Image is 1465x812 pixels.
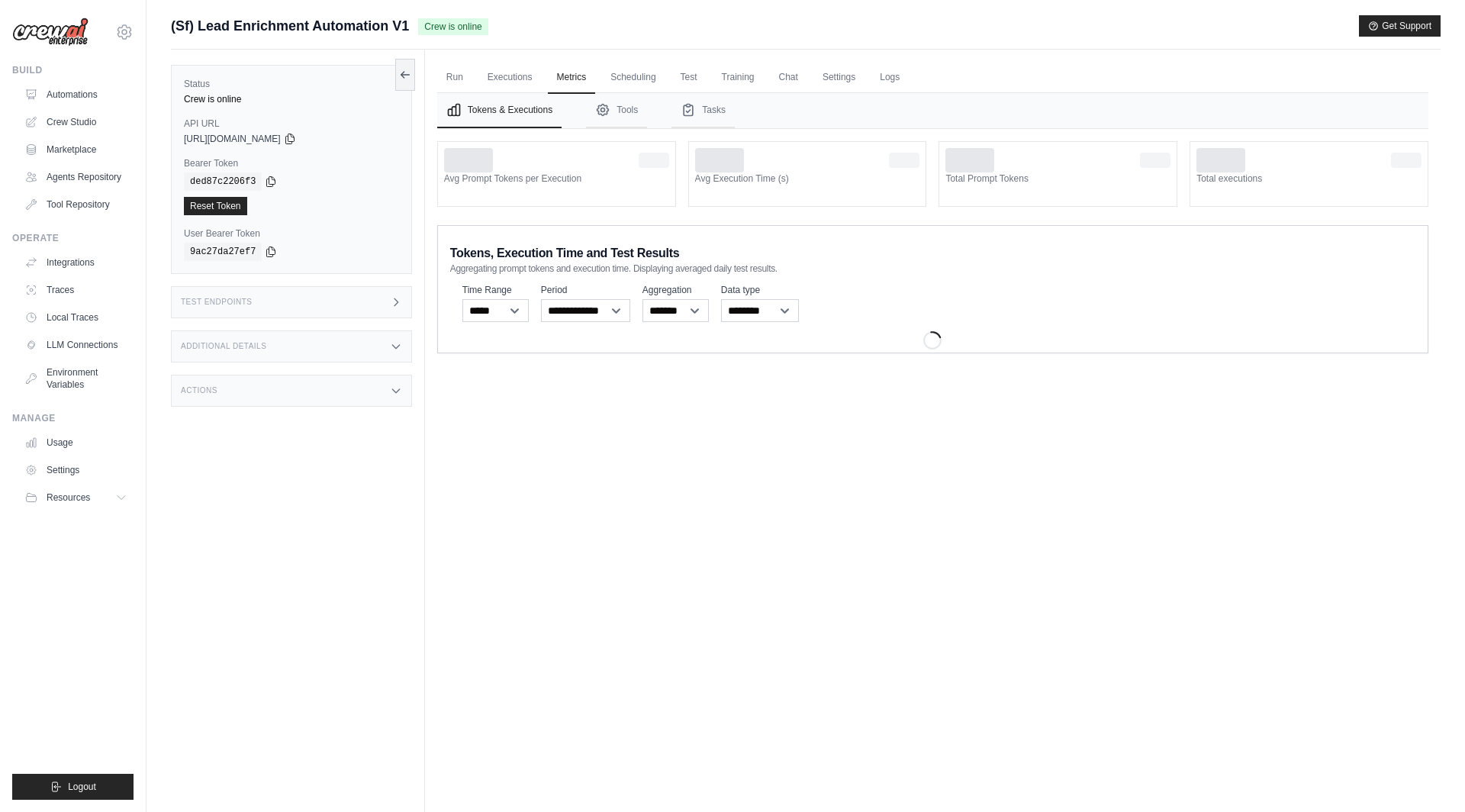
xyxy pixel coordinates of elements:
[12,412,134,424] div: Manage
[1196,172,1422,185] dt: Total executions
[642,284,709,296] label: Aggregation
[18,110,134,134] a: Crew Studio
[184,197,247,215] a: Reset Token
[418,18,488,35] span: Crew is online
[945,172,1170,185] dt: Total Prompt Tokens
[462,284,529,296] label: Time Range
[695,172,920,185] dt: Avg Execution Time (s)
[184,172,262,191] code: ded87c2206f3
[47,491,90,504] span: Resources
[450,263,778,275] span: Aggregating prompt tokens and execution time. Displaying averaged daily test results.
[68,781,96,793] span: Logout
[184,78,399,90] label: Status
[586,93,647,128] button: Tools
[181,386,217,395] h3: Actions
[478,62,542,94] a: Executions
[437,93,562,128] button: Tokens & Executions
[18,333,134,357] a: LLM Connections
[18,485,134,510] button: Resources
[450,244,680,263] span: Tokens, Execution Time and Test Results
[671,93,735,128] button: Tasks
[548,62,596,94] a: Metrics
[1359,15,1441,37] button: Get Support
[437,62,472,94] a: Run
[18,250,134,275] a: Integrations
[601,62,665,94] a: Scheduling
[184,227,399,240] label: User Bearer Token
[171,15,409,37] span: (Sf) Lead Enrichment Automation V1
[721,284,799,296] label: Data type
[12,18,89,47] img: Logo
[770,62,807,94] a: Chat
[541,284,630,296] label: Period
[18,360,134,397] a: Environment Variables
[871,62,909,94] a: Logs
[12,774,134,800] button: Logout
[181,298,253,307] h3: Test Endpoints
[18,458,134,482] a: Settings
[671,62,707,94] a: Test
[184,118,399,130] label: API URL
[184,93,399,105] div: Crew is online
[713,62,764,94] a: Training
[18,430,134,455] a: Usage
[184,243,262,261] code: 9ac27da27ef7
[18,305,134,330] a: Local Traces
[184,133,281,145] span: [URL][DOMAIN_NAME]
[444,172,669,185] dt: Avg Prompt Tokens per Execution
[813,62,865,94] a: Settings
[18,278,134,302] a: Traces
[437,93,1428,128] nav: Tabs
[18,137,134,162] a: Marketplace
[18,82,134,107] a: Automations
[18,165,134,189] a: Agents Repository
[184,157,399,169] label: Bearer Token
[18,192,134,217] a: Tool Repository
[12,232,134,244] div: Operate
[181,342,266,351] h3: Additional Details
[12,64,134,76] div: Build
